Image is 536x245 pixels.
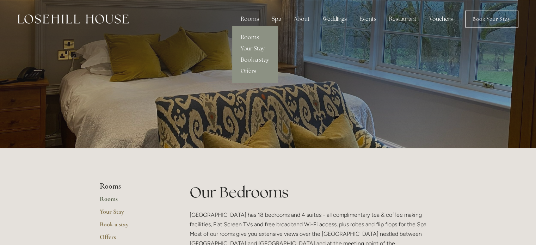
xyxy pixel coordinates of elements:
div: Spa [266,12,287,26]
div: About [288,12,315,26]
div: Rooms [235,12,265,26]
a: Offers [232,66,278,77]
a: Your Stay [100,208,167,220]
a: Book Your Stay [465,11,518,27]
a: Book a stay [232,54,278,66]
h1: Our Bedrooms [190,182,437,203]
img: Losehill House [18,14,129,24]
div: Events [354,12,382,26]
li: Rooms [100,182,167,191]
a: Book a stay [100,220,167,233]
div: Weddings [317,12,352,26]
a: Rooms [100,195,167,208]
a: Rooms [232,32,278,43]
a: Your Stay [232,43,278,54]
div: Restaurant [383,12,422,26]
a: Vouchers [424,12,458,26]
